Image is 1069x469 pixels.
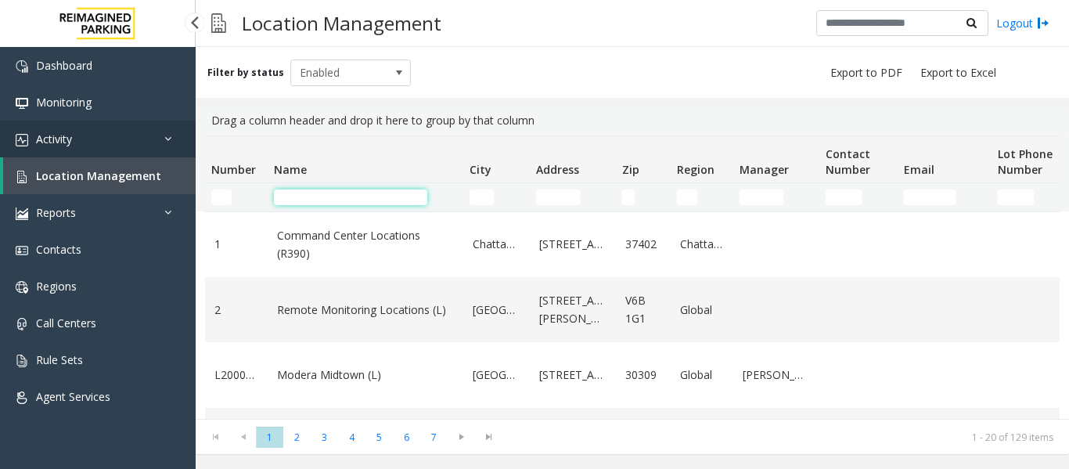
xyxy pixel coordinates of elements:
[677,189,697,205] input: Region Filter
[824,62,909,84] button: Export to PDF
[539,292,606,327] a: [STREET_ADDRESS][PERSON_NAME]
[463,183,530,211] td: City Filter
[234,4,449,42] h3: Location Management
[625,292,661,327] a: V6B 1G1
[448,426,475,448] span: Go to the next page
[914,62,1002,84] button: Export to Excel
[214,366,258,384] a: L20000500
[36,279,77,294] span: Regions
[680,236,724,253] a: Chattanooga
[743,366,810,384] a: [PERSON_NAME]
[277,366,454,384] a: Modera Midtown (L)
[268,183,463,211] td: Name Filter
[207,66,284,80] label: Filter by status
[473,301,520,319] a: [GEOGRAPHIC_DATA]
[420,427,448,448] span: Page 7
[36,242,81,257] span: Contacts
[539,236,606,253] a: [STREET_ADDRESS]
[16,355,28,367] img: 'icon'
[36,132,72,146] span: Activity
[473,366,520,384] a: [GEOGRAPHIC_DATA]
[539,366,606,384] a: [STREET_ADDRESS]
[205,183,268,211] td: Number Filter
[36,389,110,404] span: Agent Services
[1037,15,1049,31] img: logout
[998,189,1034,205] input: Lot Phone Number Filter
[475,426,502,448] span: Go to the last page
[470,189,494,205] input: City Filter
[680,366,724,384] a: Global
[283,427,311,448] span: Page 2
[826,146,870,177] span: Contact Number
[536,162,579,177] span: Address
[473,236,520,253] a: Chattanooga
[671,183,733,211] td: Region Filter
[211,189,232,205] input: Number Filter
[36,168,161,183] span: Location Management
[740,162,789,177] span: Manager
[16,391,28,404] img: 'icon'
[36,95,92,110] span: Monitoring
[898,183,992,211] td: Email Filter
[338,427,365,448] span: Page 4
[830,65,902,81] span: Export to PDF
[680,301,724,319] a: Global
[311,427,338,448] span: Page 3
[819,183,898,211] td: Contact Number Filter
[478,431,499,443] span: Go to the last page
[16,244,28,257] img: 'icon'
[393,427,420,448] span: Page 6
[214,301,258,319] a: 2
[625,236,661,253] a: 37402
[904,162,934,177] span: Email
[36,352,83,367] span: Rule Sets
[256,427,283,448] span: Page 1
[622,162,639,177] span: Zip
[16,171,28,183] img: 'icon'
[196,135,1069,419] div: Data table
[998,146,1053,177] span: Lot Phone Number
[904,189,956,205] input: Email Filter
[16,281,28,294] img: 'icon'
[36,205,76,220] span: Reports
[211,162,256,177] span: Number
[512,431,1053,444] kendo-pager-info: 1 - 20 of 129 items
[616,183,671,211] td: Zip Filter
[920,65,996,81] span: Export to Excel
[214,236,258,253] a: 1
[677,162,714,177] span: Region
[996,15,1049,31] a: Logout
[205,106,1060,135] div: Drag a column header and drop it here to group by that column
[365,427,393,448] span: Page 5
[36,316,96,330] span: Call Centers
[16,134,28,146] img: 'icon'
[536,189,580,205] input: Address Filter
[733,183,819,211] td: Manager Filter
[291,60,387,85] span: Enabled
[530,183,616,211] td: Address Filter
[16,207,28,220] img: 'icon'
[277,227,454,262] a: Command Center Locations (R390)
[36,58,92,73] span: Dashboard
[470,162,491,177] span: City
[211,4,226,42] img: pageIcon
[16,97,28,110] img: 'icon'
[451,431,472,443] span: Go to the next page
[274,189,427,205] input: Name Filter
[740,189,783,205] input: Manager Filter
[16,60,28,73] img: 'icon'
[622,189,635,205] input: Zip Filter
[16,318,28,330] img: 'icon'
[277,301,454,319] a: Remote Monitoring Locations (L)
[3,157,196,194] a: Location Management
[826,189,862,205] input: Contact Number Filter
[625,366,661,384] a: 30309
[274,162,307,177] span: Name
